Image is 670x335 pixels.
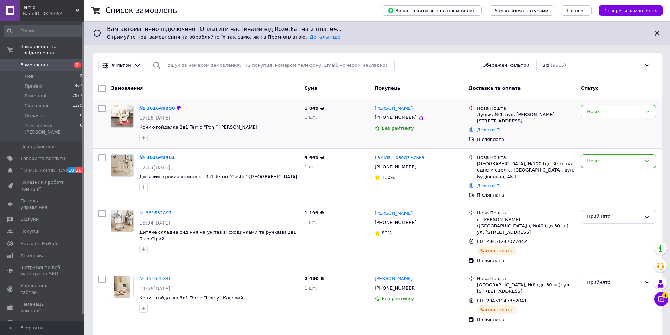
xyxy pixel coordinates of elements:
span: Без рейтингу [382,296,414,301]
div: Нове [587,108,642,116]
span: Панель управління [20,198,65,211]
img: Фото товару [111,105,133,127]
a: Фото товару [111,105,134,128]
div: [GEOGRAPHIC_DATA], №8 (до 30 кг): ул. [STREET_ADDRESS] [477,282,575,295]
a: [PERSON_NAME] [375,210,413,217]
span: Аналітика [20,252,45,259]
span: Оплачені [25,112,47,119]
span: Гаманець компанії [20,301,65,314]
span: 1 шт. [304,115,317,120]
button: Експорт [561,5,592,16]
span: 2 [74,62,81,68]
span: Cума [304,85,317,91]
input: Пошук за номером замовлення, ПІБ покупця, номером телефону, Email, номером накладної [150,59,395,72]
span: 10 [67,167,75,173]
span: Нові [25,73,35,79]
span: Покупець [375,85,400,91]
div: Післяплата [477,317,575,323]
span: [DEMOGRAPHIC_DATA] [20,167,72,174]
span: 26 [75,167,83,173]
a: Створити замовлення [592,8,663,13]
a: Коник-гойдалка 3в1 Terrio “Horsy” Кавовий [139,295,243,301]
span: Статус [581,85,599,91]
a: № 361632897 [139,210,172,215]
span: 4 [662,292,668,298]
div: Прийнято [587,213,642,220]
div: Ваш ID: 3826654 [23,11,84,17]
span: 1 шт. [304,285,317,291]
div: Післяплата [477,136,575,143]
span: 1 шт. [304,164,317,169]
span: Повідомлення [20,143,55,150]
span: Відгуки [20,216,39,223]
span: Збережені фільтри: [483,62,531,69]
span: 0 [80,123,82,135]
span: Прийняті [25,83,46,89]
span: 2 [80,73,82,79]
div: [PHONE_NUMBER] [373,113,418,122]
div: [PHONE_NUMBER] [373,218,418,227]
span: 100% [382,175,395,180]
div: Нова Пошта [477,105,575,111]
span: 7977 [72,93,82,99]
span: Без рейтингу [382,125,414,131]
div: Післяплата [477,258,575,264]
span: 15:34[DATE] [139,220,170,226]
span: 2 480 ₴ [304,276,324,281]
span: Замовлення з [PERSON_NAME] [25,123,80,135]
span: 1 199 ₴ [304,210,324,215]
span: Експорт [567,8,586,13]
span: 17:16[DATE] [139,115,170,121]
button: Управління статусами [489,5,554,16]
div: г. [PERSON_NAME] ([GEOGRAPHIC_DATA].), №49 (до 30 кг): ул. [STREET_ADDRESS] [477,217,575,236]
a: [PERSON_NAME] [375,105,413,112]
span: Всі [542,62,549,69]
img: Фото товару [114,276,131,298]
a: № 361625840 [139,276,172,281]
div: Заплановано [477,246,517,255]
span: ЕН: 20451247377442 [477,239,527,244]
span: 17:13[DATE] [139,165,170,170]
span: Управління сайтом [20,283,65,295]
span: Каталог ProSale [20,240,58,247]
span: 0 [80,112,82,119]
button: Завантажити звіт по пром-оплаті [382,5,482,16]
span: 407 [75,83,82,89]
input: Пошук [4,25,83,37]
a: Фото товару [111,276,134,298]
span: Показники роботи компанії [20,179,65,192]
div: Нове [587,157,642,165]
span: 1 шт. [304,220,317,225]
a: Фото товару [111,154,134,177]
a: [PERSON_NAME] [375,276,413,282]
a: Дитяче складне сидіння на унітаз зі сходинками та ручками 2в1 Біло-Сірий [139,230,296,241]
div: [GEOGRAPHIC_DATA], №100 (до 30 кг на одне місце): с. [GEOGRAPHIC_DATA], вул. Будівельна, 48-Г [477,161,575,180]
a: Додати ЕН [477,127,503,133]
span: Замовлення та повідомлення [20,44,84,56]
span: Terrio [23,4,76,11]
span: Отримуйте нові замовлення та обробляйте їх так само, як і з Пром-оплатою. [107,34,340,40]
span: Виконані [25,93,46,99]
a: № 361649461 [139,155,175,160]
span: Замовлення [20,62,50,68]
a: Дитячий ігровий комплекс 3в1 Terrio "Castle" [GEOGRAPHIC_DATA] [139,174,297,179]
span: Замовлення [111,85,143,91]
span: 4 449 ₴ [304,155,324,160]
span: Скасовані [25,103,49,109]
span: 80% [382,230,392,236]
div: Післяплата [477,192,575,198]
span: Створити замовлення [604,8,657,13]
a: Додати ЕН [477,183,503,188]
span: Фільтри [112,62,131,69]
button: Створити замовлення [599,5,663,16]
span: (9515) [551,63,566,68]
div: Заплановано [477,305,517,314]
span: Інструменти веб-майстра та SEO [20,264,65,277]
div: Нова Пошта [477,154,575,161]
img: Фото товару [111,210,133,232]
a: № 361649990 [139,105,175,111]
button: Чат з покупцем4 [654,292,668,306]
